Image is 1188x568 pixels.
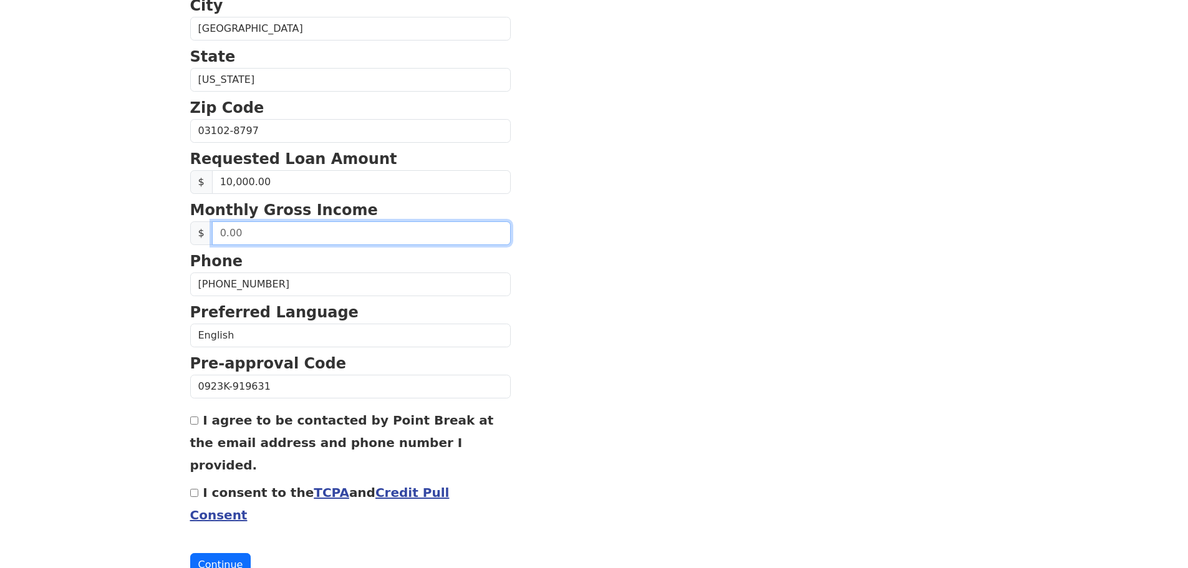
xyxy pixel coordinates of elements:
input: Requested Loan Amount [212,170,511,194]
strong: Zip Code [190,99,264,117]
label: I consent to the and [190,485,450,522]
strong: Pre-approval Code [190,355,347,372]
strong: State [190,48,236,65]
input: Zip Code [190,119,511,143]
input: City [190,17,511,41]
strong: Preferred Language [190,304,359,321]
strong: Requested Loan Amount [190,150,397,168]
a: TCPA [314,485,349,500]
input: 0.00 [212,221,511,245]
strong: Phone [190,253,243,270]
label: I agree to be contacted by Point Break at the email address and phone number I provided. [190,413,494,473]
span: $ [190,221,213,245]
p: Monthly Gross Income [190,199,511,221]
span: $ [190,170,213,194]
input: Phone [190,272,511,296]
input: Pre-approval Code [190,375,511,398]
